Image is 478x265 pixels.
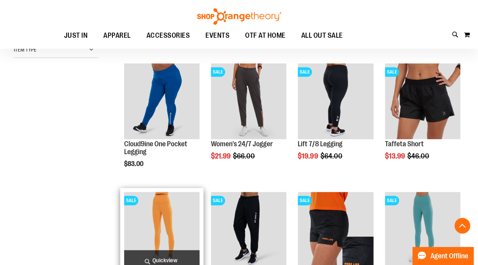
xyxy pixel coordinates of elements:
[196,8,282,25] img: Shop Orangetheory
[124,63,200,140] a: Cloud9ine One Pocket Legging
[301,27,343,44] span: ALL OUT SALE
[385,63,460,139] img: Main Image of Taffeta Short
[385,67,399,77] span: SALE
[385,152,406,160] span: $13.99
[407,152,430,160] span: $46.00
[124,63,200,139] img: Cloud9ine One Pocket Legging
[381,59,464,180] div: product
[385,63,460,140] a: Main Image of Taffeta ShortSALE
[245,27,286,44] span: OTF AT HOME
[298,140,342,148] a: Lift 7/8 Legging
[320,152,343,160] span: $64.00
[298,63,373,139] img: 2024 October Lift 7/8 Legging
[64,27,88,44] span: JUST IN
[298,152,319,160] span: $19.99
[298,196,312,205] span: SALE
[207,59,290,180] div: product
[294,59,377,180] div: product
[211,140,273,148] a: Women's 24/7 Jogger
[147,27,190,44] span: ACCESSORIES
[454,218,470,234] button: Back To Top
[385,196,399,205] span: SALE
[14,46,37,53] span: Item Type
[205,27,229,44] span: EVENTS
[103,27,131,44] span: APPAREL
[124,160,145,167] span: $83.00
[298,63,373,140] a: 2024 October Lift 7/8 LeggingSALE
[211,196,225,205] span: SALE
[124,196,138,205] span: SALE
[120,59,203,188] div: product
[385,140,424,148] a: Taffeta Short
[211,63,286,139] img: Product image for 24/7 Jogger
[298,67,312,77] span: SALE
[211,152,232,160] span: $21.99
[430,252,468,260] span: Agent Offline
[124,140,187,156] a: Cloud9ine One Pocket Legging
[211,63,286,140] a: Product image for 24/7 JoggerSALE
[412,247,473,265] button: Agent Offline
[233,152,256,160] span: $66.00
[211,67,225,77] span: SALE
